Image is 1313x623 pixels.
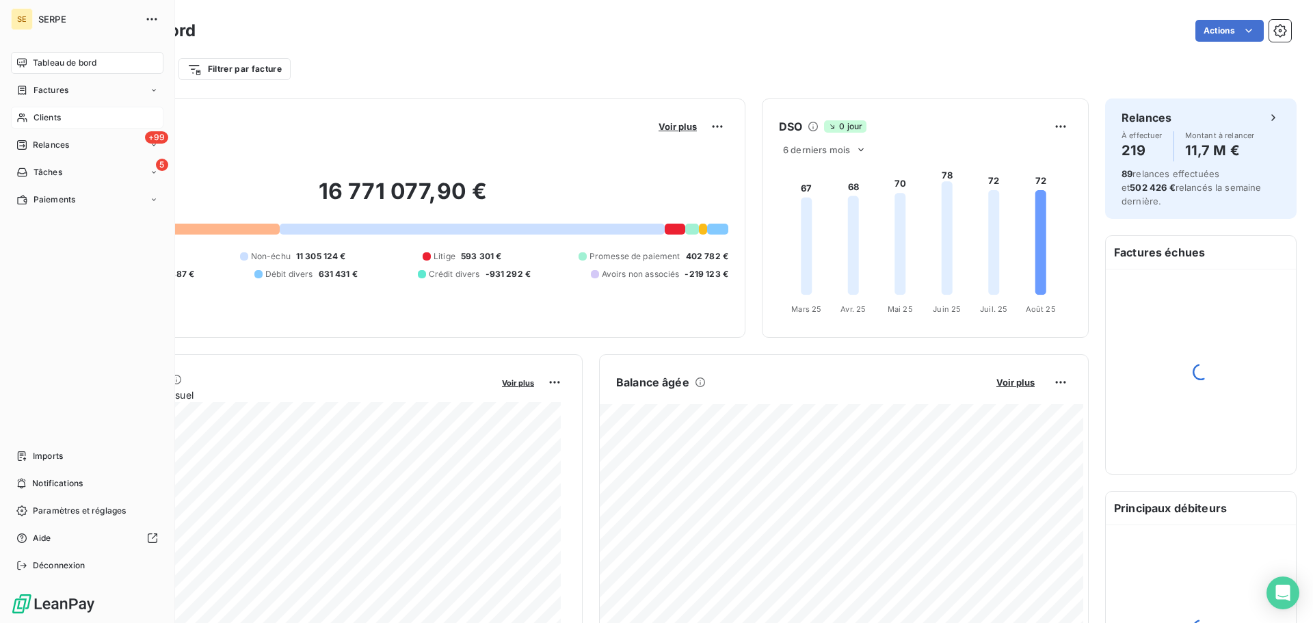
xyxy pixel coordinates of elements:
span: relances effectuées et relancés la semaine dernière. [1122,168,1262,207]
h2: 16 771 077,90 € [77,178,728,219]
span: Paramètres et réglages [33,505,126,517]
span: 11 305 124 € [296,250,346,263]
span: +99 [145,131,168,144]
img: Logo LeanPay [11,593,96,615]
div: Open Intercom Messenger [1266,576,1299,609]
button: Voir plus [992,376,1039,388]
span: Imports [33,450,63,462]
a: Imports [11,445,163,467]
span: 402 782 € [686,250,728,263]
div: SE [11,8,33,30]
tspan: Juin 25 [933,304,961,314]
a: Paramètres et réglages [11,500,163,522]
span: Débit divers [265,268,313,280]
span: 631 431 € [319,268,358,280]
tspan: Avr. 25 [840,304,866,314]
span: -219 123 € [685,268,728,280]
span: 5 [156,159,168,171]
span: Notifications [32,477,83,490]
span: 6 derniers mois [783,144,850,155]
tspan: Mai 25 [888,304,913,314]
button: Voir plus [654,120,701,133]
tspan: Juil. 25 [980,304,1007,314]
span: SERPE [38,14,137,25]
span: Tâches [34,166,62,178]
span: Factures [34,84,68,96]
h4: 11,7 M € [1185,140,1255,161]
a: Tableau de bord [11,52,163,74]
h6: Relances [1122,109,1171,126]
span: Avoirs non associés [602,268,680,280]
span: Paiements [34,194,75,206]
span: Voir plus [659,121,697,132]
h6: DSO [779,118,802,135]
tspan: Août 25 [1026,304,1056,314]
button: Voir plus [498,376,538,388]
span: Clients [34,111,61,124]
span: Déconnexion [33,559,85,572]
h6: Factures échues [1106,236,1296,269]
h4: 219 [1122,140,1163,161]
span: Chiffre d'affaires mensuel [77,388,492,402]
a: 5Tâches [11,161,163,183]
a: +99Relances [11,134,163,156]
span: 0 jour [824,120,866,133]
span: Montant à relancer [1185,131,1255,140]
a: Paiements [11,189,163,211]
span: Aide [33,532,51,544]
span: Tableau de bord [33,57,96,69]
a: Aide [11,527,163,549]
h6: Principaux débiteurs [1106,492,1296,525]
span: Voir plus [502,378,534,388]
button: Filtrer par facture [178,58,291,80]
span: À effectuer [1122,131,1163,140]
span: Relances [33,139,69,151]
span: -931 292 € [486,268,531,280]
span: Voir plus [996,377,1035,388]
span: 593 301 € [461,250,501,263]
span: Promesse de paiement [589,250,680,263]
span: Non-échu [251,250,291,263]
button: Actions [1195,20,1264,42]
tspan: Mars 25 [791,304,821,314]
span: 502 426 € [1130,182,1175,193]
span: 89 [1122,168,1132,179]
span: Litige [434,250,455,263]
a: Clients [11,107,163,129]
a: Factures [11,79,163,101]
span: Crédit divers [429,268,480,280]
h6: Balance âgée [616,374,689,390]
